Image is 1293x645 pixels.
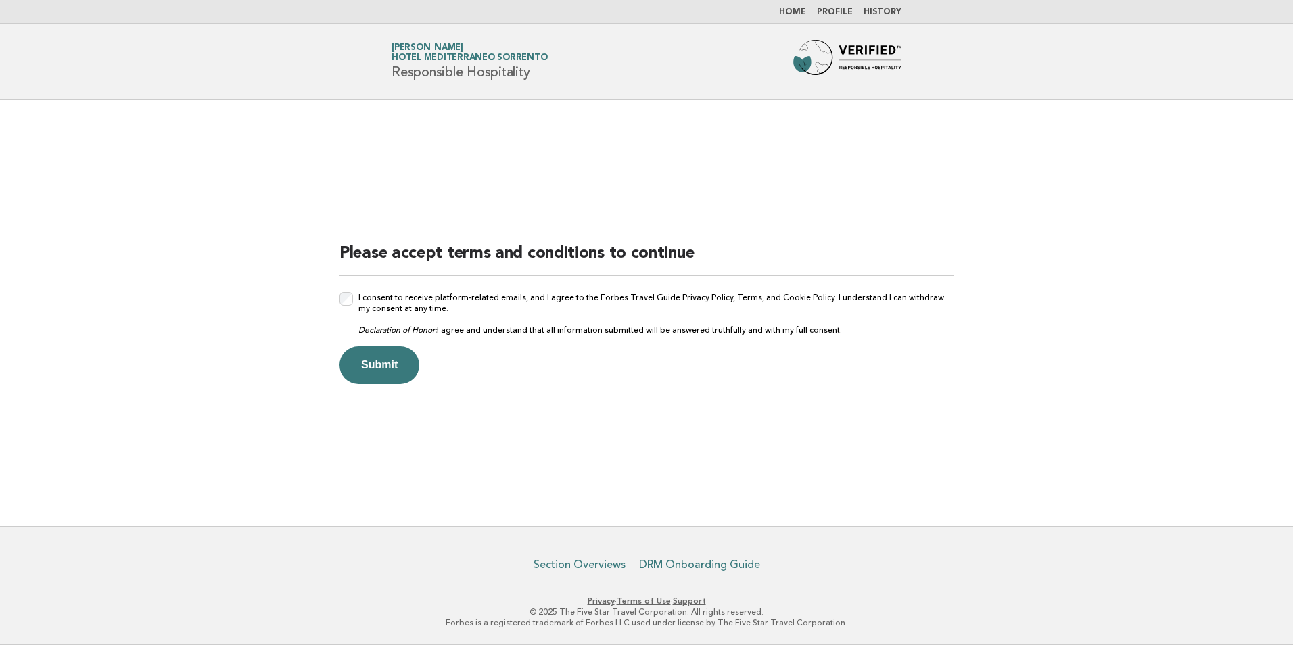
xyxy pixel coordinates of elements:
[233,596,1060,606] p: · ·
[534,558,626,571] a: Section Overviews
[233,617,1060,628] p: Forbes is a registered trademark of Forbes LLC used under license by The Five Star Travel Corpora...
[588,596,615,606] a: Privacy
[358,325,437,335] em: Declaration of Honor:
[617,596,671,606] a: Terms of Use
[793,40,901,83] img: Forbes Travel Guide
[392,43,547,62] a: [PERSON_NAME]Hotel Mediterraneo Sorrento
[639,558,760,571] a: DRM Onboarding Guide
[864,8,901,16] a: History
[339,346,419,384] button: Submit
[779,8,806,16] a: Home
[817,8,853,16] a: Profile
[392,54,547,63] span: Hotel Mediterraneo Sorrento
[392,44,547,79] h1: Responsible Hospitality
[358,292,954,335] label: I consent to receive platform-related emails, and I agree to the Forbes Travel Guide Privacy Poli...
[673,596,706,606] a: Support
[339,243,954,276] h2: Please accept terms and conditions to continue
[233,606,1060,617] p: © 2025 The Five Star Travel Corporation. All rights reserved.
